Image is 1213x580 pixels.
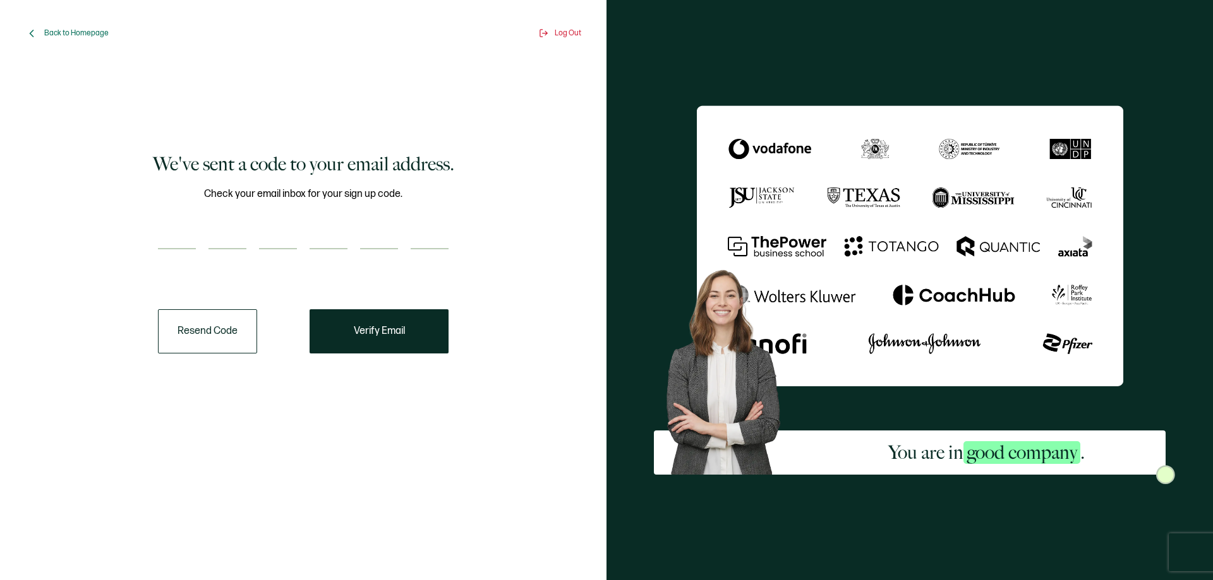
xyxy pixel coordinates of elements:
[888,440,1085,465] h2: You are in .
[963,441,1080,464] span: good company
[44,28,109,38] span: Back to Homepage
[310,309,449,353] button: Verify Email
[1156,465,1175,484] img: Sertifier Signup
[158,309,257,353] button: Resend Code
[153,151,454,177] h1: We've sent a code to your email address.
[204,186,402,202] span: Check your email inbox for your sign up code.
[555,28,581,38] span: Log Out
[697,105,1123,386] img: Sertifier We've sent a code to your email address.
[354,326,405,336] span: Verify Email
[654,259,807,475] img: Sertifier Signup - You are in <span class="strong-h">good company</span>. Hero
